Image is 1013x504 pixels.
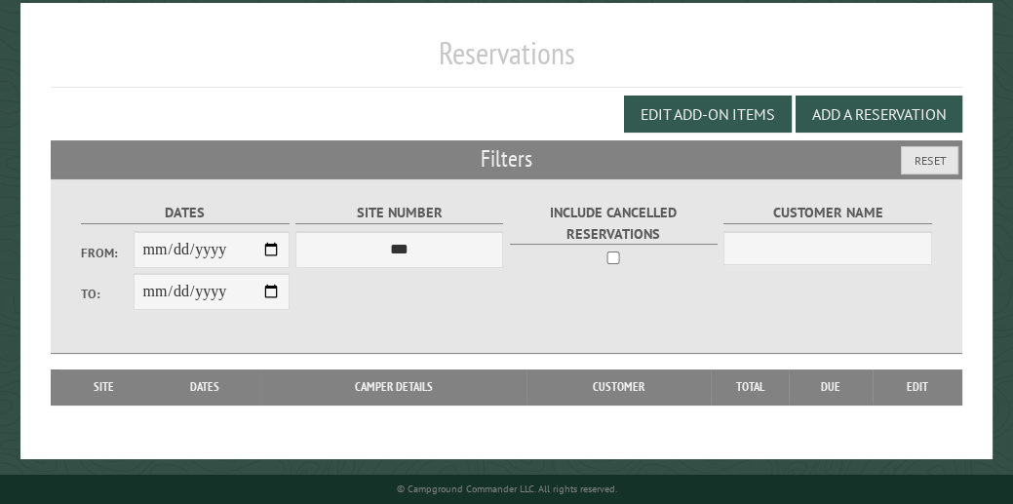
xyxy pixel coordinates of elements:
th: Total [711,369,789,405]
label: From: [81,244,133,262]
h2: Filters [51,140,962,177]
th: Due [789,369,873,405]
label: To: [81,285,133,303]
h1: Reservations [51,34,962,88]
th: Site [60,369,147,405]
label: Customer Name [723,202,931,224]
label: Dates [81,202,289,224]
button: Add a Reservation [796,96,962,133]
button: Reset [901,146,958,174]
th: Dates [147,369,261,405]
th: Edit [873,369,962,405]
small: © Campground Commander LLC. All rights reserved. [397,483,617,495]
label: Include Cancelled Reservations [510,202,718,245]
th: Customer [526,369,711,405]
button: Edit Add-on Items [624,96,792,133]
label: Site Number [295,202,503,224]
th: Camper Details [261,369,526,405]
